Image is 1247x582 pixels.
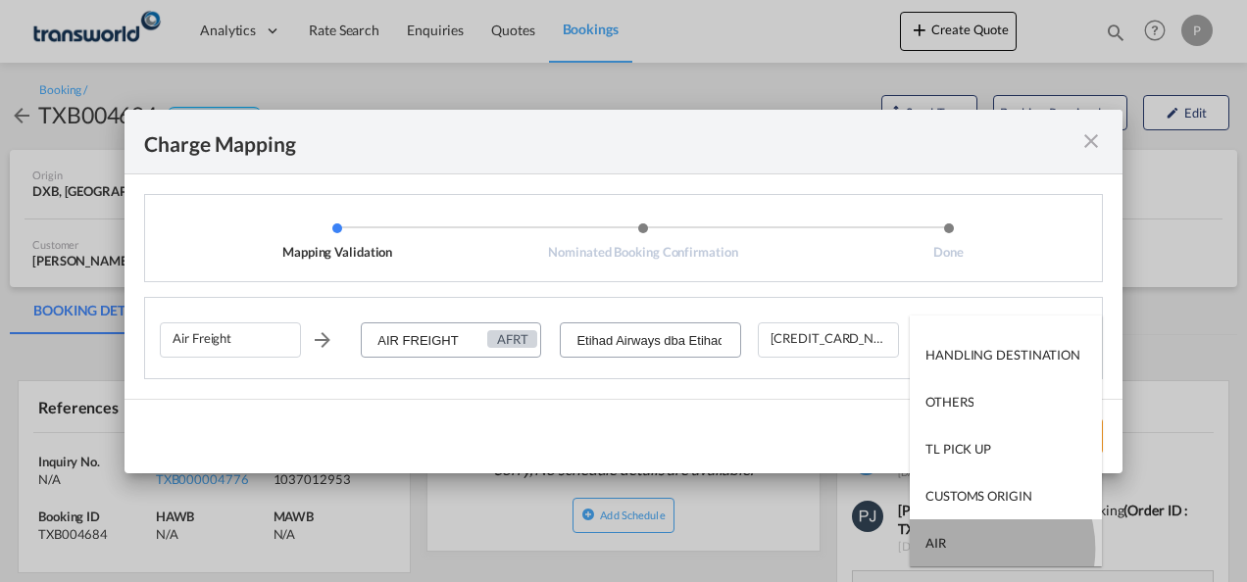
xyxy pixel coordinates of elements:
div: TL PICK UP [925,440,991,458]
body: Editor, editor2 [20,20,340,40]
div: AIR [925,534,946,552]
div: HANDLING DESTINATION [925,346,1080,364]
div: CUSTOMS ORIGIN [925,487,1032,505]
div: OTHERS [925,393,973,411]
